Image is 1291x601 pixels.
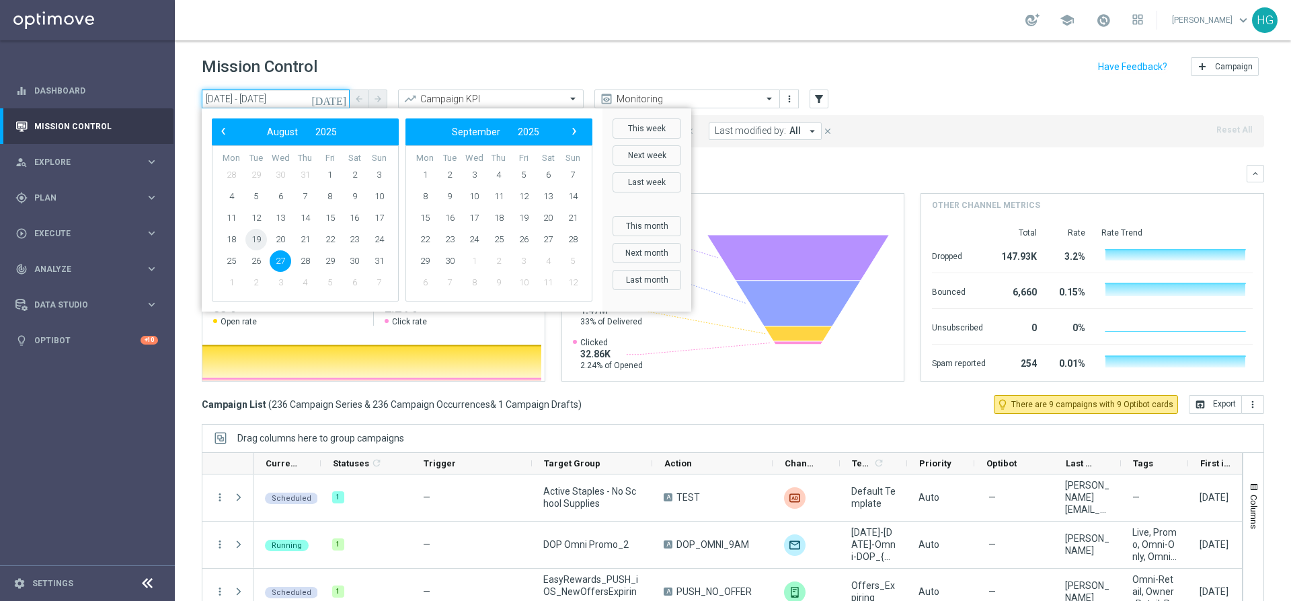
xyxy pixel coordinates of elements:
[319,164,341,186] span: 1
[202,57,317,77] h1: Mission Control
[268,398,272,411] span: (
[371,458,382,468] i: refresh
[806,125,818,137] i: arrow_drop_down
[676,491,700,503] span: TEST
[518,127,539,137] span: 2025
[996,398,1009,411] i: lightbulb_outline
[513,164,535,186] span: 5
[350,90,368,108] button: arrow_back
[498,398,578,411] span: 1 Campaign Drafts
[1215,62,1253,71] span: Campaign
[15,156,145,168] div: Explore
[932,316,986,337] div: Unsubscribed
[270,250,291,272] span: 27
[709,122,822,140] button: Last modified by: All arrow_drop_down
[1002,351,1037,373] div: 254
[513,250,535,272] span: 3
[15,263,145,275] div: Analyze
[34,108,158,144] a: Mission Control
[1132,526,1177,563] span: Live, Promo, Omni-Only, Omni-Retail, Omni-Dotcom, owner-dotcom-promo, Omni, DOP, omni
[221,164,242,186] span: 28
[537,186,559,207] span: 13
[488,186,510,207] span: 11
[932,199,1040,211] h4: Other channel metrics
[272,494,311,503] span: Scheduled
[15,73,158,108] div: Dashboard
[319,229,341,250] span: 22
[851,485,896,509] span: Default Template
[202,90,350,108] input: Select date range
[221,207,242,229] span: 11
[214,538,226,551] button: more_vert
[994,395,1178,414] button: lightbulb_outline There are 9 campaigns with 9 Optibot cards
[315,127,337,137] span: 2025
[1011,398,1173,411] span: There are 9 campaigns with 9 Optibot cards
[1002,280,1037,302] div: 6,660
[1252,7,1278,33] div: HG
[270,186,291,207] span: 6
[295,272,316,293] span: 4
[202,474,253,522] div: Press SPACE to select this row.
[932,351,986,373] div: Spam reported
[332,538,344,551] div: 1
[813,93,825,105] i: filter_alt
[293,153,318,164] th: weekday
[1002,227,1037,238] div: Total
[15,299,159,310] button: Data Studio keyboard_arrow_right
[245,207,267,229] span: 12
[307,123,346,141] button: 2025
[145,262,158,275] i: keyboard_arrow_right
[237,433,404,444] span: Drag columns here to group campaigns
[221,272,242,293] span: 1
[202,108,691,312] bs-daterangepicker-container: calendar
[1197,61,1208,72] i: add
[413,153,438,164] th: weekday
[462,153,487,164] th: weekday
[265,538,309,551] colored-tag: Running
[1065,479,1109,516] div: kevin.renick@staples.com
[15,227,145,240] div: Execute
[145,191,158,204] i: keyboard_arrow_right
[562,250,584,272] span: 5
[398,90,584,108] ng-select: Campaign KPI
[1053,351,1085,373] div: 0.01%
[439,229,461,250] span: 23
[452,127,500,137] span: September
[15,157,159,168] button: person_search Explore keyboard_arrow_right
[15,322,158,358] div: Optibot
[537,164,559,186] span: 6
[13,577,26,590] i: settings
[221,316,257,327] span: Open rate
[439,250,461,272] span: 30
[784,487,806,509] img: Liveramp
[715,125,786,137] span: Last modified by:
[932,280,986,302] div: Bounced
[594,90,780,108] ng-select: Monitoring
[1060,13,1074,28] span: school
[513,272,535,293] span: 10
[344,164,365,186] span: 2
[513,207,535,229] span: 19
[1053,316,1085,337] div: 0%
[543,538,629,551] span: DOP Omni Promo_2
[919,458,951,468] span: Priority
[785,458,817,468] span: Channel
[664,588,672,596] span: A
[15,227,28,240] i: play_circle_outline
[463,229,485,250] span: 24
[509,123,548,141] button: 2025
[613,243,681,263] button: Next month
[409,123,582,141] bs-datepicker-navigation-view: ​ ​ ​
[988,491,996,503] span: —
[368,229,390,250] span: 24
[1200,538,1228,551] div: 27 Aug 2025, Wednesday
[463,250,485,272] span: 1
[1249,495,1259,529] span: Columns
[664,493,672,501] span: A
[237,433,404,444] div: Row Groups
[202,522,253,569] div: Press SPACE to select this row.
[1200,491,1228,503] div: 27 Aug 2025, Wednesday
[215,123,389,141] bs-datepicker-navigation-view: ​ ​ ​
[580,337,643,348] span: Clicked
[810,90,828,108] button: filter_alt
